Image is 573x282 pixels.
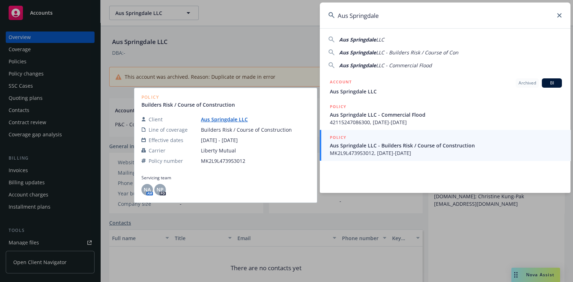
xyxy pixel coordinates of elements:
[330,118,562,126] span: 42115247086300, [DATE]-[DATE]
[330,134,346,141] h5: POLICY
[330,103,346,110] h5: POLICY
[320,130,570,161] a: POLICYAus Springdale LLC - Builders Risk / Course of ConstructionMK2L9L473953012, [DATE]-[DATE]
[339,36,376,43] span: Aus Springdale
[519,80,536,86] span: Archived
[376,36,384,43] span: LLC
[320,3,570,28] input: Search...
[339,62,376,69] span: Aus Springdale
[320,99,570,130] a: POLICYAus Springdale LLC - Commercial Flood42115247086300, [DATE]-[DATE]
[330,111,562,118] span: Aus Springdale LLC - Commercial Flood
[320,74,570,99] a: ACCOUNTArchivedBIAus Springdale LLC
[330,78,352,87] h5: ACCOUNT
[339,49,376,56] span: Aus Springdale
[330,88,562,95] span: Aus Springdale LLC
[330,142,562,149] span: Aus Springdale LLC - Builders Risk / Course of Construction
[376,62,432,69] span: LLC - Commercial Flood
[330,149,562,157] span: MK2L9L473953012, [DATE]-[DATE]
[376,49,458,56] span: LLC - Builders Risk / Course of Con
[545,80,559,86] span: BI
